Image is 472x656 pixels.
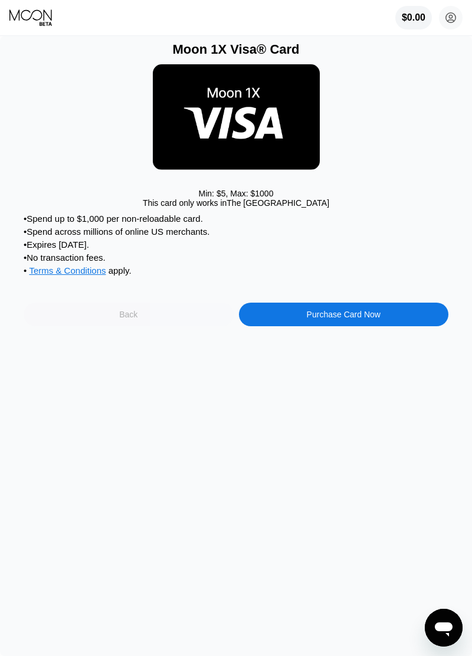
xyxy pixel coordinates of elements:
[199,189,274,198] div: Min: $ 5 , Max: $ 1000
[24,42,448,57] div: Moon 1X Visa® Card
[29,265,106,278] div: Terms & Conditions
[425,609,463,647] iframe: Button to launch messaging window
[24,265,448,278] div: • apply .
[395,6,432,29] div: $0.00
[402,12,425,23] div: $0.00
[24,214,448,224] div: • Spend up to $1,000 per non-reloadable card.
[24,252,448,263] div: • No transaction fees.
[307,310,381,319] div: Purchase Card Now
[24,227,448,237] div: • Spend across millions of online US merchants.
[29,265,106,275] span: Terms & Conditions
[143,198,329,208] div: This card only works in The [GEOGRAPHIC_DATA]
[24,303,234,326] div: Back
[239,303,449,326] div: Purchase Card Now
[119,310,137,319] div: Back
[24,240,448,250] div: • Expires [DATE].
